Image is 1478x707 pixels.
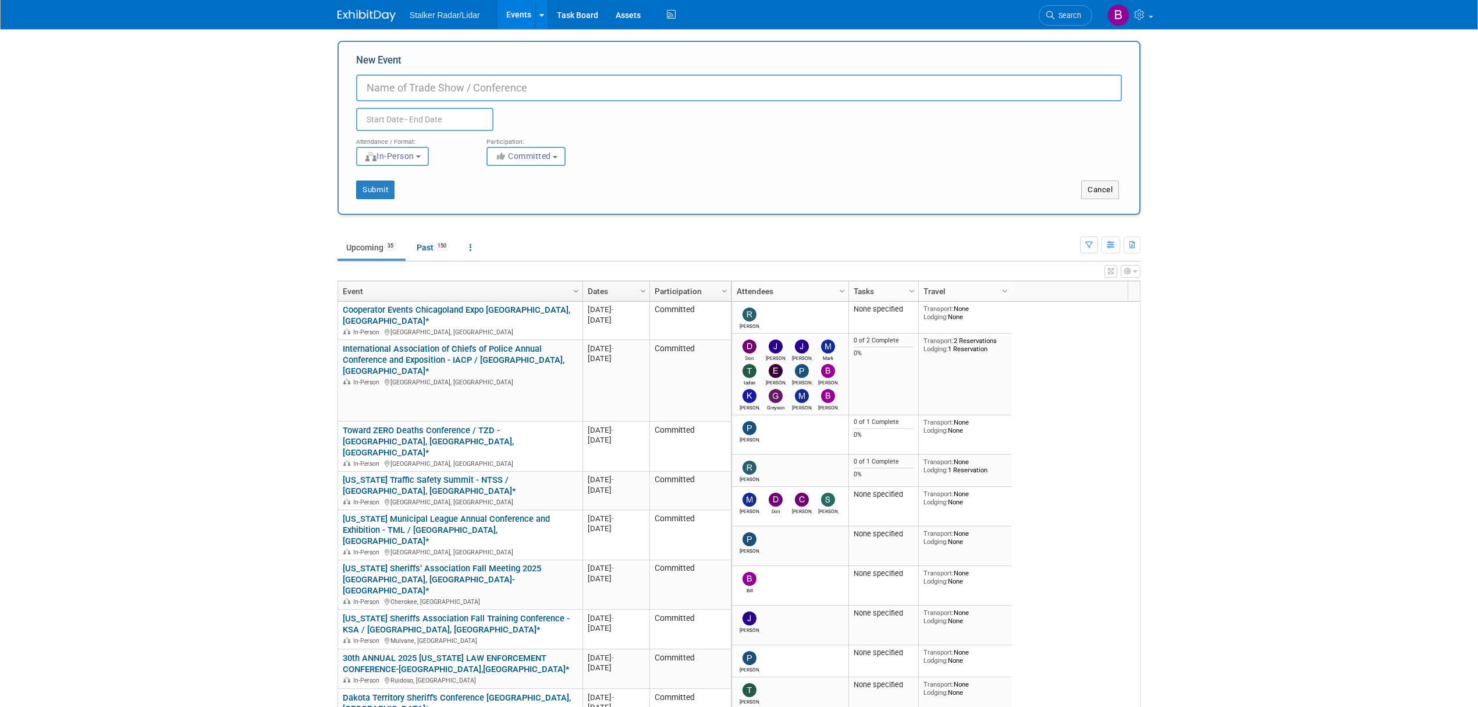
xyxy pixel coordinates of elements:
a: Past150 [408,236,459,259]
span: Transport: [923,337,954,345]
img: Brooke Journet [821,389,835,403]
span: Transport: [923,609,954,617]
div: tadas eikinas [740,378,760,386]
div: [DATE] [588,514,644,524]
img: ExhibitDay [337,10,396,22]
img: Robert Mele [742,307,756,321]
div: Chris Decker [792,507,812,514]
img: Kathryn Pulejo [742,389,756,403]
div: John Kestel [766,353,786,361]
div: 0 of 1 Complete [854,418,914,426]
div: Participation: [486,131,599,146]
img: Thomas Kenia [742,683,756,697]
div: [DATE] [588,563,644,573]
span: Column Settings [837,287,847,296]
img: Robert Mele [742,461,756,475]
div: 0 of 2 Complete [854,337,914,345]
img: Brooke Journet [1107,4,1129,26]
span: Committed [495,151,551,161]
div: [DATE] [588,613,644,623]
img: In-Person Event [343,677,350,683]
div: [DATE] [588,435,644,445]
button: In-Person [356,147,429,166]
button: Submit [356,181,395,199]
img: In-Person Event [343,379,350,384]
div: Paul Nichols [792,378,812,386]
div: 0% [854,349,914,358]
span: Lodging: [923,498,948,506]
span: Lodging: [923,345,948,353]
div: [GEOGRAPHIC_DATA], [GEOGRAPHIC_DATA] [343,327,577,337]
span: - [612,305,614,314]
span: Transport: [923,648,954,656]
div: Greyson Jenista [766,403,786,411]
a: Upcoming35 [337,236,406,259]
img: In-Person Event [343,637,350,643]
div: Eric Zastrow [766,378,786,386]
span: Transport: [923,458,954,466]
span: 150 [434,242,450,250]
td: Committed [649,422,731,471]
img: John Kestel [769,340,783,353]
img: Joe Bartels [742,611,756,625]
span: In-Person [353,328,383,336]
span: Lodging: [923,617,948,625]
div: [DATE] [588,574,644,584]
img: Paul Nichols [795,364,809,378]
a: Search [1039,5,1092,26]
span: Transport: [923,490,954,498]
span: Column Settings [907,287,916,296]
div: [DATE] [588,524,644,533]
div: None None [923,609,1007,625]
a: 30th ANNUAL 2025 [US_STATE] LAW ENFORCEMENT CONFERENCE-[GEOGRAPHIC_DATA],[GEOGRAPHIC_DATA]* [343,653,570,674]
div: None None [923,490,1007,507]
span: - [612,514,614,523]
img: Mark LaChapelle [821,340,835,353]
span: Stalker Radar/Lidar [410,10,480,20]
a: Toward ZERO Deaths Conference / TZD - [GEOGRAPHIC_DATA], [GEOGRAPHIC_DATA], [GEOGRAPHIC_DATA]* [343,425,514,458]
span: - [612,614,614,623]
div: None specified [854,529,914,539]
img: Don Horen [769,493,783,507]
div: [DATE] [588,353,644,363]
div: None None [923,305,1007,321]
div: [DATE] [588,305,644,314]
a: [US_STATE] Sheriffs’ Association Fall Meeting 2025 [GEOGRAPHIC_DATA], [GEOGRAPHIC_DATA]-[GEOGRAPH... [343,563,541,596]
img: tadas eikinas [742,364,756,378]
div: None specified [854,569,914,578]
td: Committed [649,510,731,560]
span: Column Settings [571,287,581,296]
a: Cooperator Events Chicagoland Expo [GEOGRAPHIC_DATA],[GEOGRAPHIC_DATA]* [343,305,570,326]
div: 0% [854,471,914,479]
span: In-Person [353,637,383,645]
div: [GEOGRAPHIC_DATA], [GEOGRAPHIC_DATA] [343,547,577,557]
div: Michael Guinn [740,507,760,514]
a: Dates [588,281,642,301]
div: Don Horen [740,353,760,361]
img: Chris Decker [795,493,809,507]
img: Peter Bauer [742,651,756,665]
div: [GEOGRAPHIC_DATA], [GEOGRAPHIC_DATA] [343,377,577,387]
div: [DATE] [588,663,644,673]
div: Attendance / Format: [356,131,469,146]
div: None specified [854,648,914,657]
button: Committed [486,147,566,166]
a: Column Settings [570,281,583,299]
input: Start Date - End Date [356,108,493,131]
a: Attendees [737,281,841,301]
div: Joe Bartels [792,353,812,361]
span: In-Person [353,677,383,684]
a: Column Settings [637,281,650,299]
img: Michael Guinn [742,493,756,507]
a: [US_STATE] Traffic Safety Summit - NTSS / [GEOGRAPHIC_DATA], [GEOGRAPHIC_DATA]* [343,475,516,496]
div: None specified [854,490,914,499]
div: [DATE] [588,692,644,702]
img: In-Person Event [343,499,350,504]
div: None None [923,648,1007,665]
div: Peter Bauer [740,435,760,443]
label: New Event [356,54,402,72]
div: Don Horen [766,507,786,514]
div: [DATE] [588,315,644,325]
span: - [612,564,614,572]
button: Cancel [1081,181,1119,199]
